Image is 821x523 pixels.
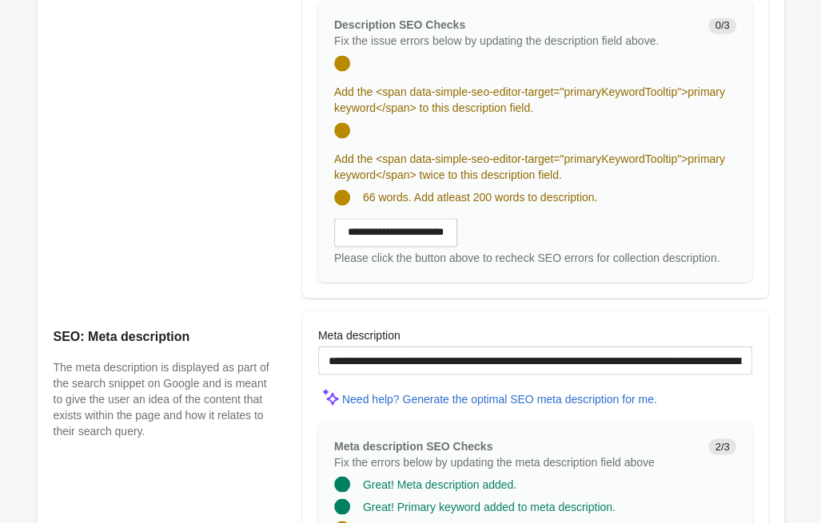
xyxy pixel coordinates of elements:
[334,454,696,470] p: Fix the errors below by updating the meta description field above
[318,384,342,408] img: MagicMinor-0c7ff6cd6e0e39933513fd390ee66b6c2ef63129d1617a7e6fa9320d2ce6cec8.svg
[334,250,736,266] div: Please click the button above to recheck SEO errors for collection description.
[334,85,725,114] span: Add the <span data-simple-seo-editor-target="primaryKeywordTooltip">primary keyword</span> to thi...
[334,439,492,452] span: Meta description SEO Checks
[708,18,735,34] span: 0/3
[363,191,597,204] span: 66 words. Add atleast 200 words to description.
[363,477,516,490] span: Great! Meta description added.
[54,359,270,438] p: The meta description is displayed as part of the search snippet on Google and is meant to give th...
[13,16,418,184] body: Rich Text Area. Press ALT-0 for help.
[336,384,664,413] button: Need help? Generate the optimal SEO meta description for me.
[363,500,616,513] span: Great! Primary keyword added to meta description.
[54,327,270,346] h2: SEO: Meta description
[318,327,401,343] label: Meta description
[334,153,725,181] span: Add the <span data-simple-seo-editor-target="primaryKeywordTooltip">primary keyword</span> twice ...
[708,438,735,454] span: 2/3
[342,392,657,405] div: Need help? Generate the optimal SEO meta description for me.
[334,18,465,31] span: Description SEO Checks
[334,33,696,49] p: Fix the issue errors below by updating the description field above.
